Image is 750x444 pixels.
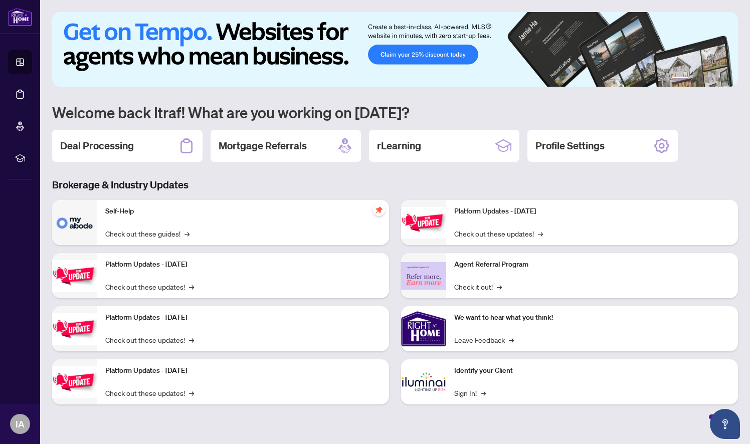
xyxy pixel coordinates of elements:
a: Check out these guides!→ [105,228,190,239]
a: Leave Feedback→ [454,334,514,345]
p: Agent Referral Program [454,259,730,270]
a: Check out these updates!→ [105,281,194,292]
span: → [497,281,502,292]
button: 5 [716,77,720,81]
p: Platform Updates - [DATE] [105,365,381,376]
span: → [184,228,190,239]
p: Platform Updates - [DATE] [105,259,381,270]
p: Self-Help [105,206,381,217]
h2: rLearning [377,139,421,153]
img: We want to hear what you think! [401,306,446,351]
button: Open asap [710,409,740,439]
button: 1 [672,77,688,81]
span: → [189,281,194,292]
h2: Deal Processing [60,139,134,153]
button: 3 [700,77,704,81]
button: 4 [708,77,712,81]
img: Platform Updates - July 8, 2025 [52,366,97,398]
p: We want to hear what you think! [454,312,730,323]
span: IA [16,417,25,431]
img: logo [8,8,32,26]
a: Check it out!→ [454,281,502,292]
a: Check out these updates!→ [105,387,194,398]
img: Platform Updates - September 16, 2025 [52,260,97,292]
a: Check out these updates!→ [105,334,194,345]
span: → [481,387,486,398]
h2: Profile Settings [535,139,605,153]
img: Slide 0 [52,12,738,87]
h3: Brokerage & Industry Updates [52,178,738,192]
img: Platform Updates - June 23, 2025 [401,207,446,239]
p: Platform Updates - [DATE] [454,206,730,217]
span: → [538,228,543,239]
h2: Mortgage Referrals [219,139,307,153]
button: 2 [692,77,696,81]
h1: Welcome back Itraf! What are you working on [DATE]? [52,103,738,122]
a: Sign In!→ [454,387,486,398]
p: Identify your Client [454,365,730,376]
img: Platform Updates - July 21, 2025 [52,313,97,345]
p: Platform Updates - [DATE] [105,312,381,323]
img: Self-Help [52,200,97,245]
span: → [189,387,194,398]
span: pushpin [373,204,385,216]
a: Check out these updates!→ [454,228,543,239]
span: → [509,334,514,345]
img: Agent Referral Program [401,262,446,290]
button: 6 [724,77,728,81]
span: → [189,334,194,345]
img: Identify your Client [401,359,446,404]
